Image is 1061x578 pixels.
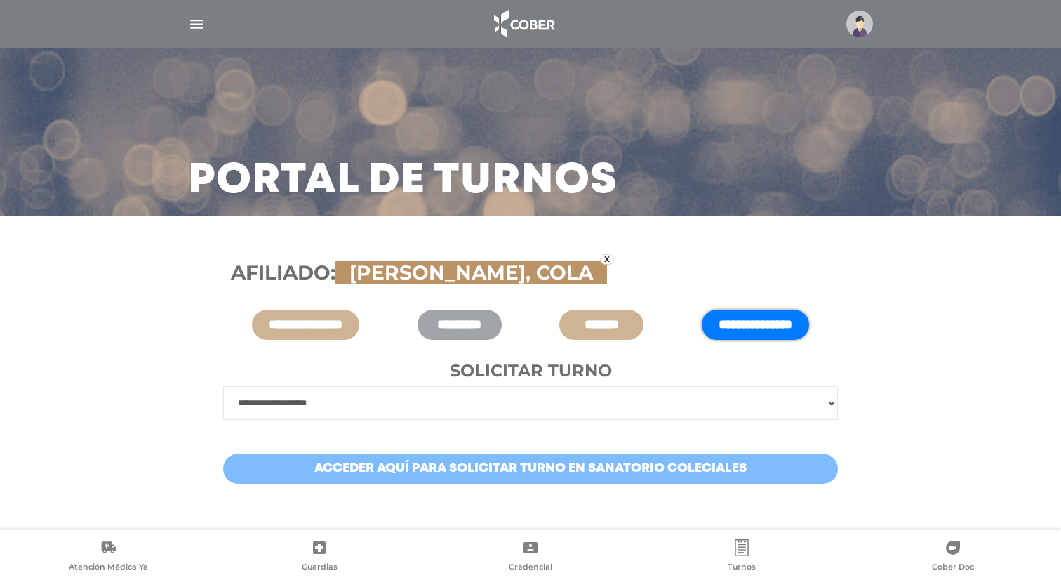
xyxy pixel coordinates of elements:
a: x [600,254,614,265]
img: logo_cober_home-white.png [486,7,560,41]
h3: Portal de turnos [188,163,618,199]
a: Turnos [636,539,847,575]
h4: Solicitar turno [223,361,838,381]
a: Guardias [214,539,425,575]
a: Atención Médica Ya [3,539,214,575]
a: Cober Doc [847,539,1058,575]
h3: Afiliado: [231,261,830,285]
img: profile-placeholder.svg [846,11,873,37]
span: Credencial [509,562,552,574]
a: Credencial [425,539,636,575]
img: Cober_menu-lines-white.svg [188,15,206,33]
span: Guardias [302,562,338,574]
span: [PERSON_NAME], COLA [342,261,600,284]
a: Acceder aquí para solicitar turno en Sanatorio Coleciales [223,454,838,484]
span: Atención Médica Ya [69,562,148,574]
span: Cober Doc [932,562,974,574]
span: Turnos [728,562,756,574]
